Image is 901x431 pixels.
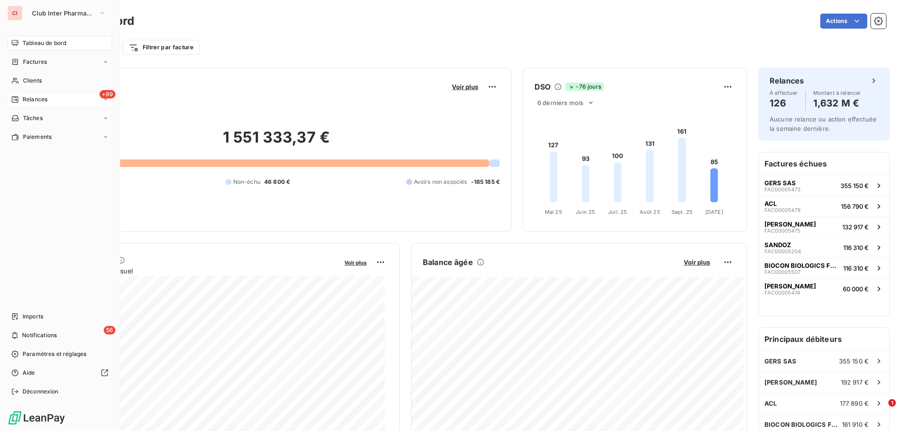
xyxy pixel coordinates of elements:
[841,378,869,386] span: 192 917 €
[8,6,23,21] div: CI
[764,241,791,249] span: SANDOZ
[843,285,869,293] span: 60 000 €
[764,228,801,234] span: FAC00005475
[764,249,801,254] span: FAC00005204
[23,114,43,122] span: Tâches
[764,187,801,192] span: FAC00005473
[705,209,723,215] tspan: [DATE]
[843,244,869,251] span: 116 310 €
[449,83,481,91] button: Voir plus
[23,95,47,104] span: Relances
[23,350,86,358] span: Paramètres et réglages
[344,259,367,266] span: Voir plus
[840,182,869,189] span: 355 150 €
[764,207,801,213] span: FAC00005479
[764,400,777,407] span: ACL
[764,290,800,295] span: FAC00005474
[23,133,52,141] span: Paiements
[264,178,290,186] span: 46 800 €
[32,9,95,17] span: Club Inter Pharmaceutique
[759,328,889,350] h6: Principaux débiteurs
[813,90,861,96] span: Montant à relancer
[842,223,869,231] span: 132 917 €
[122,40,199,55] button: Filtrer par facture
[764,282,816,290] span: [PERSON_NAME]
[759,196,889,216] button: ACLFAC00005479156 790 €
[537,99,583,106] span: 6 derniers mois
[23,76,42,85] span: Clients
[764,269,801,275] span: FAC00005507
[23,387,59,396] span: Déconnexion
[770,90,798,96] span: À effectuer
[545,209,562,215] tspan: Mai 25
[759,216,889,237] button: [PERSON_NAME]FAC00005475132 917 €
[770,115,877,132] span: Aucune relance ou action effectuée la semaine dernière.
[414,178,467,186] span: Avoirs non associés
[820,14,867,29] button: Actions
[233,178,260,186] span: Non-échu
[759,237,889,257] button: SANDOZFAC00005204116 310 €
[99,90,115,98] span: +99
[764,262,840,269] span: BIOCON BIOLOGICS FRANCE S.A.S
[534,81,550,92] h6: DSO
[759,278,889,299] button: [PERSON_NAME]FAC0000547460 000 €
[770,96,798,111] h4: 126
[839,357,869,365] span: 355 150 €
[423,257,473,268] h6: Balance âgée
[764,421,842,428] span: BIOCON BIOLOGICS FRANCE S.A.S
[53,266,338,276] span: Chiffre d'affaires mensuel
[23,369,35,377] span: Aide
[576,209,595,215] tspan: Juin 25
[813,96,861,111] h4: 1,632 M €
[764,200,777,207] span: ACL
[842,421,869,428] span: 161 910 €
[640,209,660,215] tspan: Août 25
[22,331,57,340] span: Notifications
[888,399,896,407] span: 1
[23,312,43,321] span: Imports
[764,220,816,228] span: [PERSON_NAME]
[764,179,796,187] span: GERS SAS
[608,209,627,215] tspan: Juil. 25
[841,203,869,210] span: 156 790 €
[104,326,115,334] span: 56
[764,378,817,386] span: [PERSON_NAME]
[53,128,500,156] h2: 1 551 333,37 €
[23,58,47,66] span: Factures
[869,399,892,422] iframe: Intercom live chat
[759,175,889,196] button: GERS SASFAC00005473355 150 €
[452,83,478,91] span: Voir plus
[770,75,804,86] h6: Relances
[8,365,112,380] a: Aide
[764,357,796,365] span: GERS SAS
[843,265,869,272] span: 116 310 €
[681,258,713,266] button: Voir plus
[759,257,889,278] button: BIOCON BIOLOGICS FRANCE S.A.SFAC00005507116 310 €
[342,258,369,266] button: Voir plus
[8,410,66,425] img: Logo LeanPay
[565,83,603,91] span: -76 jours
[672,209,693,215] tspan: Sept. 25
[840,400,869,407] span: 177 890 €
[23,39,66,47] span: Tableau de bord
[471,178,500,186] span: -185 185 €
[759,152,889,175] h6: Factures échues
[684,258,710,266] span: Voir plus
